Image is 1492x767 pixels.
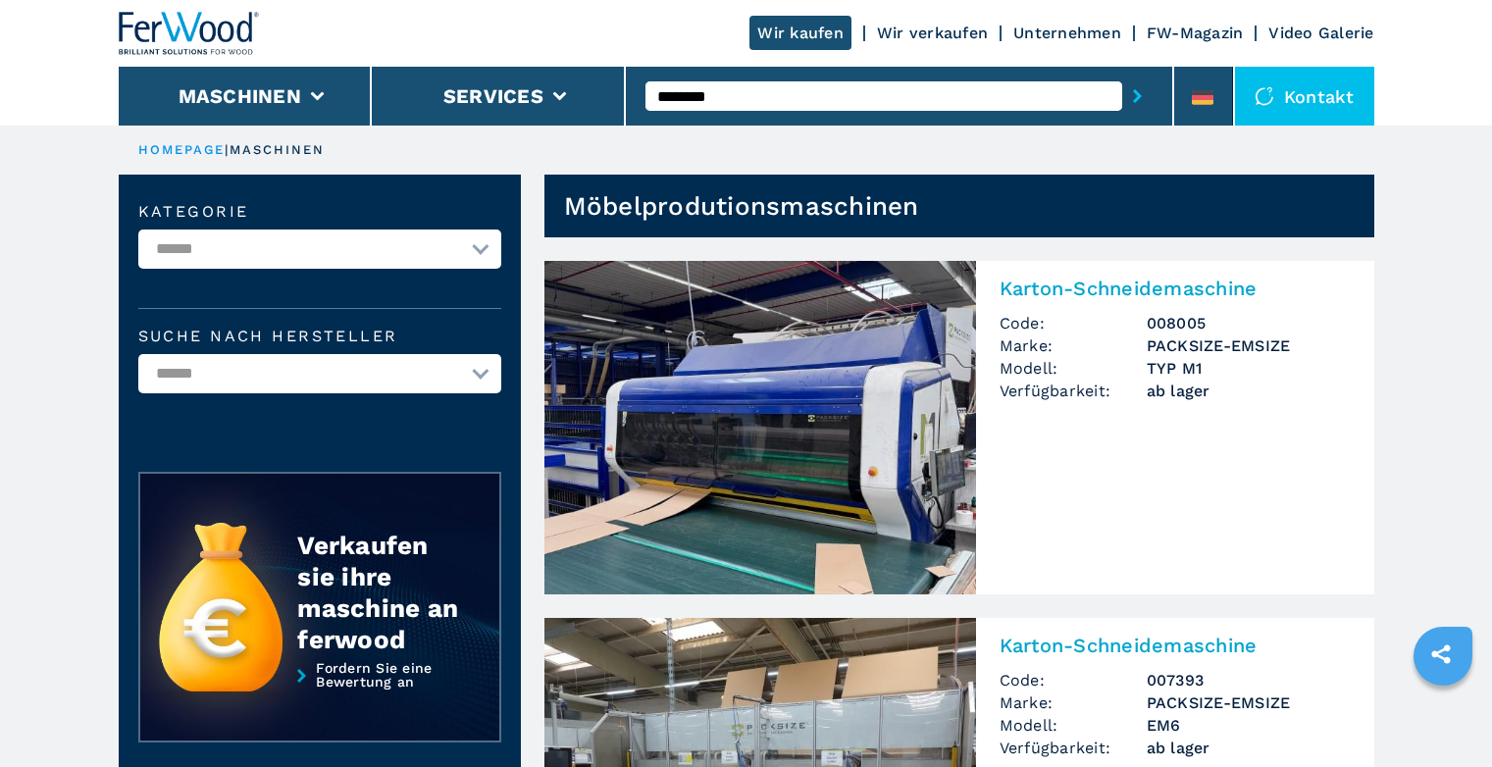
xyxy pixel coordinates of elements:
[1000,334,1147,357] span: Marke:
[1147,669,1351,691] h3: 007393
[443,84,543,108] button: Services
[225,142,229,157] span: |
[1268,24,1373,42] a: Video Galerie
[564,190,919,222] h1: Möbelprodutionsmaschinen
[1147,24,1244,42] a: FW-Magazin
[544,261,1374,594] a: Karton-Schneidemaschine PACKSIZE-EMSIZE TYP M1Karton-SchneidemaschineCode:008005Marke:PACKSIZE-EM...
[179,84,301,108] button: Maschinen
[1255,86,1274,106] img: Kontakt
[1122,74,1153,119] button: submit-button
[1147,691,1351,714] h3: PACKSIZE-EMSIZE
[1147,737,1351,759] span: ab lager
[877,24,988,42] a: Wir verkaufen
[1147,334,1351,357] h3: PACKSIZE-EMSIZE
[230,141,326,159] p: maschinen
[138,329,501,344] label: Suche nach Hersteller
[1000,737,1147,759] span: Verfügbarkeit:
[544,261,976,594] img: Karton-Schneidemaschine PACKSIZE-EMSIZE TYP M1
[1000,714,1147,737] span: Modell:
[1147,357,1351,380] h3: TYP M1
[119,12,260,55] img: Ferwood
[1000,634,1351,657] h2: Karton-Schneidemaschine
[1147,714,1351,737] h3: EM6
[1000,357,1147,380] span: Modell:
[138,661,501,743] a: Fordern Sie eine Bewertung an
[1416,630,1466,679] a: sharethis
[1147,312,1351,334] h3: 008005
[1147,380,1351,402] span: ab lager
[1000,691,1147,714] span: Marke:
[1000,380,1147,402] span: Verfügbarkeit:
[1000,669,1147,691] span: Code:
[1000,277,1351,300] h2: Karton-Schneidemaschine
[1013,24,1121,42] a: Unternehmen
[138,204,501,220] label: Kategorie
[138,142,226,157] a: HOMEPAGE
[1235,67,1374,126] div: Kontakt
[297,530,460,655] div: Verkaufen sie ihre maschine an ferwood
[1000,312,1147,334] span: Code:
[749,16,851,50] a: Wir kaufen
